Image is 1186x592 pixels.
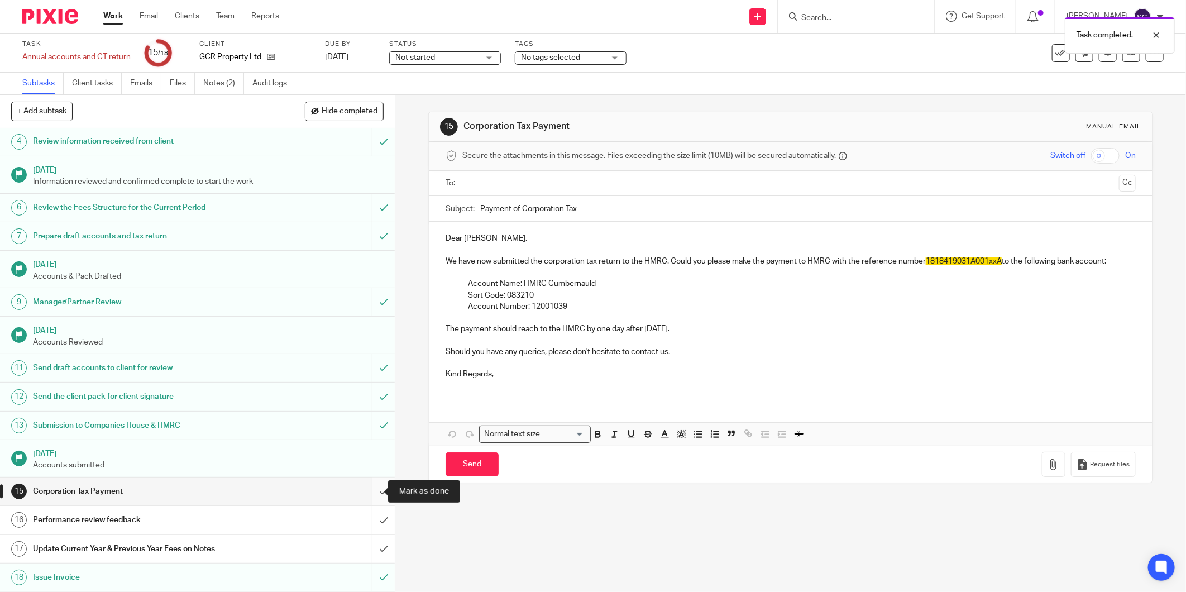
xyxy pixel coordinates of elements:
[33,460,384,471] p: Accounts submitted
[11,102,73,121] button: + Add subtask
[305,102,384,121] button: Hide completed
[1077,30,1133,41] p: Task completed.
[11,200,27,216] div: 6
[22,9,78,24] img: Pixie
[33,446,384,460] h1: [DATE]
[11,228,27,244] div: 7
[479,426,591,443] div: Search for option
[1050,150,1085,161] span: Switch off
[33,388,252,405] h1: Send the client pack for client signature
[11,484,27,499] div: 15
[158,50,168,56] small: /18
[33,294,252,311] h1: Manager/Partner Review
[175,11,199,22] a: Clients
[482,428,543,440] span: Normal text size
[446,346,1136,357] p: Should you have any queries, please don't hesitate to contact us.
[395,54,435,61] span: Not started
[11,134,27,150] div: 4
[33,256,384,270] h1: [DATE]
[130,73,161,94] a: Emails
[462,150,836,161] span: Secure the attachments in this message. Files exceeding the size limit (10MB) will be secured aut...
[521,54,580,61] span: No tags selected
[33,228,252,245] h1: Prepare draft accounts and tax return
[1071,452,1136,477] button: Request files
[22,73,64,94] a: Subtasks
[468,301,1136,312] p: Account Number: 12001039
[446,323,1136,335] p: The payment should reach to the HMRC by one day after [DATE].
[33,417,252,434] h1: Submission to Companies House & HMRC
[11,389,27,405] div: 12
[1119,175,1136,192] button: Cc
[11,512,27,528] div: 16
[1134,8,1151,26] img: svg%3E
[33,199,252,216] h1: Review the Fees Structure for the Current Period
[11,294,27,310] div: 9
[33,162,384,176] h1: [DATE]
[103,11,123,22] a: Work
[325,40,375,49] label: Due by
[926,257,1002,265] span: 1818419031A001xxA
[170,73,195,94] a: Files
[440,118,458,136] div: 15
[33,133,252,150] h1: Review information received from client
[216,11,235,22] a: Team
[389,40,501,49] label: Status
[33,271,384,282] p: Accounts & Pack Drafted
[1086,122,1141,131] div: Manual email
[446,233,1136,244] p: Dear [PERSON_NAME],
[199,40,311,49] label: Client
[1125,150,1136,161] span: On
[11,541,27,557] div: 17
[464,121,815,132] h1: Corporation Tax Payment
[33,176,384,187] p: Information reviewed and confirmed complete to start the work
[446,256,1136,267] p: We have now submitted the corporation tax return to the HMRC. Could you please make the payment t...
[11,360,27,376] div: 11
[325,53,348,61] span: [DATE]
[199,51,261,63] p: GCR Property Ltd
[322,107,377,116] span: Hide completed
[33,360,252,376] h1: Send draft accounts to client for review
[446,178,458,189] label: To:
[33,322,384,336] h1: [DATE]
[72,73,122,94] a: Client tasks
[446,203,475,214] label: Subject:
[446,452,499,476] input: Send
[251,11,279,22] a: Reports
[11,570,27,585] div: 18
[11,418,27,433] div: 13
[544,428,584,440] input: Search for option
[148,46,168,59] div: 15
[140,11,158,22] a: Email
[446,369,1136,380] p: Kind Regards,
[468,278,1136,289] p: Account Name: HMRC Cumbernauld
[33,512,252,528] h1: Performance review feedback
[33,541,252,557] h1: Update Current Year & Previous Year Fees on Notes
[22,40,131,49] label: Task
[252,73,295,94] a: Audit logs
[33,337,384,348] p: Accounts Reviewed
[203,73,244,94] a: Notes (2)
[33,483,252,500] h1: Corporation Tax Payment
[468,290,1136,301] p: Sort Code: 083210
[515,40,627,49] label: Tags
[33,569,252,586] h1: Issue Invoice
[1090,460,1130,469] span: Request files
[22,51,131,63] div: Annual accounts and CT return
